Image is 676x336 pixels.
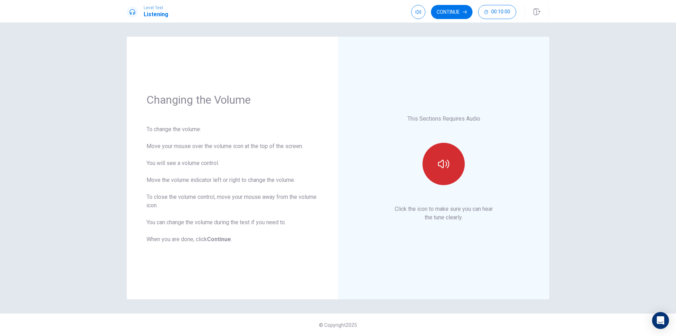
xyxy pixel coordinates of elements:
[491,9,510,15] span: 00:10:00
[319,322,357,328] span: © Copyright 2025
[431,5,472,19] button: Continue
[395,205,493,222] p: Click the icon to make sure you can hear the tune clearly.
[407,115,480,123] p: This Sections Requires Audio
[146,93,318,107] h1: Changing the Volume
[478,5,516,19] button: 00:10:00
[652,312,669,329] div: Open Intercom Messenger
[144,10,168,19] h1: Listening
[207,236,231,243] b: Continue
[146,125,318,244] div: To change the volume: Move your mouse over the volume icon at the top of the screen. You will see...
[144,5,168,10] span: Level Test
